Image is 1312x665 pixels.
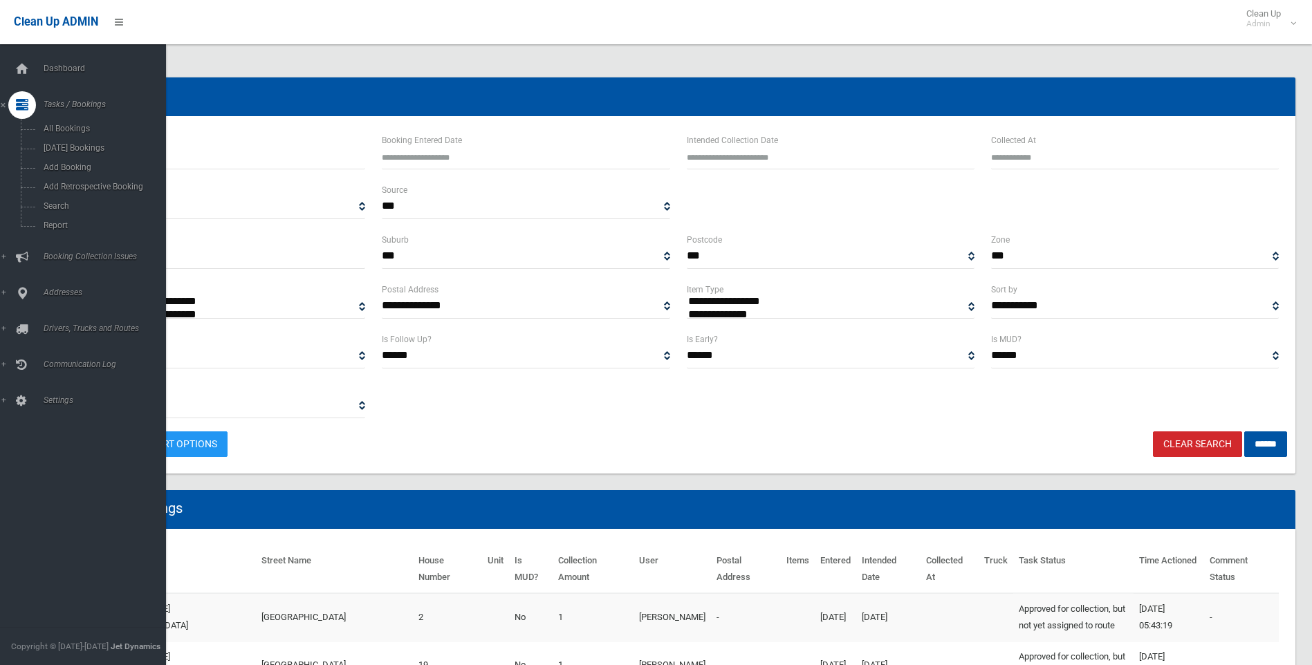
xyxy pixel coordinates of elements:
td: [PERSON_NAME] [634,593,711,641]
td: [DATE] [856,593,921,641]
td: 1 [553,593,634,641]
th: User [634,545,711,593]
label: Booking Entered Date [382,133,462,148]
th: Items [781,545,815,593]
span: Add Retrospective Booking [39,182,165,191]
span: Communication Log [39,359,176,369]
td: Approved for collection, but not yet assigned to route [1013,593,1134,641]
td: - [711,593,781,641]
th: Collected At [921,545,979,593]
th: Street Name [256,545,414,593]
th: Collection Amount [553,545,634,593]
label: Collected At [991,133,1036,148]
span: Add Booking [39,162,165,172]
th: Unit [482,545,509,593]
th: Intended Date [856,545,921,593]
span: Dashboard [39,64,176,73]
th: Truck [979,545,1013,593]
span: Booking Collection Issues [39,252,176,261]
td: [GEOGRAPHIC_DATA] [256,593,414,641]
td: No [509,593,553,641]
span: [DATE] Bookings [39,143,165,153]
th: Task Status [1013,545,1134,593]
th: Suburb [98,545,256,593]
th: Postal Address [711,545,781,593]
label: Item Type [687,282,723,297]
td: [DATE] [815,593,856,641]
th: Time Actioned [1134,545,1204,593]
span: Clean Up ADMIN [14,15,98,28]
a: Clear Search [1153,431,1242,457]
span: Settings [39,395,176,405]
strong: Jet Dynamics [111,641,160,651]
td: [DATE] 05:43:19 [1134,593,1204,641]
a: Export Options [128,431,228,457]
span: Addresses [39,288,176,297]
span: Drivers, Trucks and Routes [39,324,176,333]
th: Is MUD? [509,545,553,593]
small: Admin [1246,19,1281,29]
td: [PERSON_NAME][GEOGRAPHIC_DATA] [98,593,256,641]
td: - [1204,593,1279,641]
span: Report [39,221,165,230]
th: Entered [815,545,856,593]
span: Search [39,201,165,211]
th: Comment Status [1204,545,1279,593]
td: 2 [413,593,481,641]
th: House Number [413,545,481,593]
span: Copyright © [DATE]-[DATE] [11,641,109,651]
label: Intended Collection Date [687,133,778,148]
span: All Bookings [39,124,165,133]
span: Clean Up [1239,8,1295,29]
span: Tasks / Bookings [39,100,176,109]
